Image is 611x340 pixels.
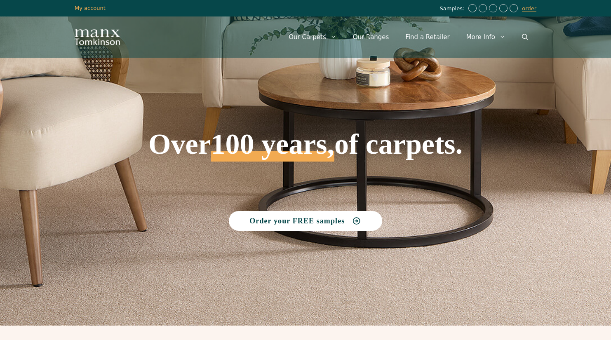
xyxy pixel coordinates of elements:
[397,25,458,49] a: Find a Retailer
[345,25,397,49] a: Our Ranges
[439,5,466,12] span: Samples:
[514,25,536,49] a: Open Search Bar
[211,137,334,162] span: 100 years,
[75,5,106,11] a: My account
[280,25,536,49] nav: Primary
[522,5,536,12] a: order
[458,25,514,49] a: More Info
[280,25,345,49] a: Our Carpets
[75,70,536,162] h1: Over of carpets.
[75,29,120,45] img: Manx Tomkinson
[229,211,382,231] a: Order your FREE samples
[249,217,345,225] span: Order your FREE samples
